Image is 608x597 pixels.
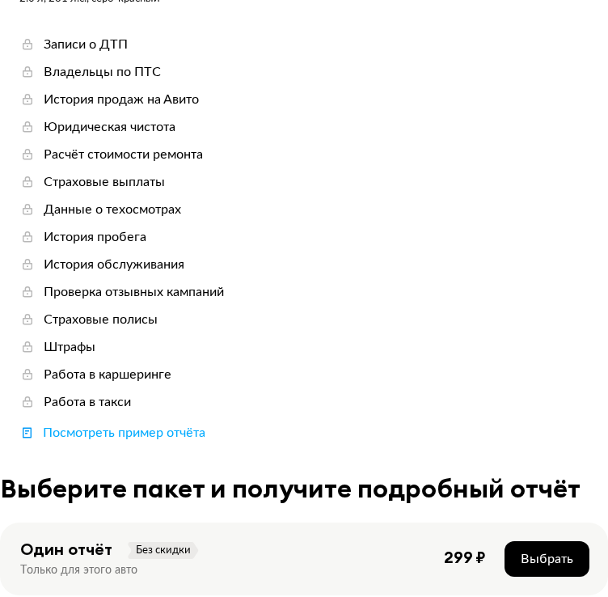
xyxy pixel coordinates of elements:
span: Без скидки [135,542,192,559]
span: Выбрать [521,553,573,565]
div: Данные о техосмотрах [44,201,181,218]
div: Проверка отзывных кампаний [44,283,224,301]
div: Посмотреть пример отчёта [43,424,205,442]
div: Страховые полисы [44,311,158,328]
div: История продаж на Авито [44,91,199,108]
button: Выбрать [505,541,589,577]
div: История обслуживания [44,256,184,273]
div: Расчёт стоимости ремонта [44,146,203,163]
div: Юридическая чистота [44,118,175,136]
div: 299 ₽ [444,547,485,568]
a: Посмотреть пример отчёта [19,424,205,442]
div: Владельцы по ПТС [44,63,161,81]
div: Работа в каршеринге [44,366,171,383]
div: Один отчёт [20,539,112,560]
div: Записи о ДТП [44,36,128,53]
div: Работа в такси [44,393,131,411]
div: История пробега [44,228,146,246]
div: Страховые выплаты [44,173,165,191]
div: Штрафы [44,338,95,356]
div: Только для этого авто [20,563,137,578]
